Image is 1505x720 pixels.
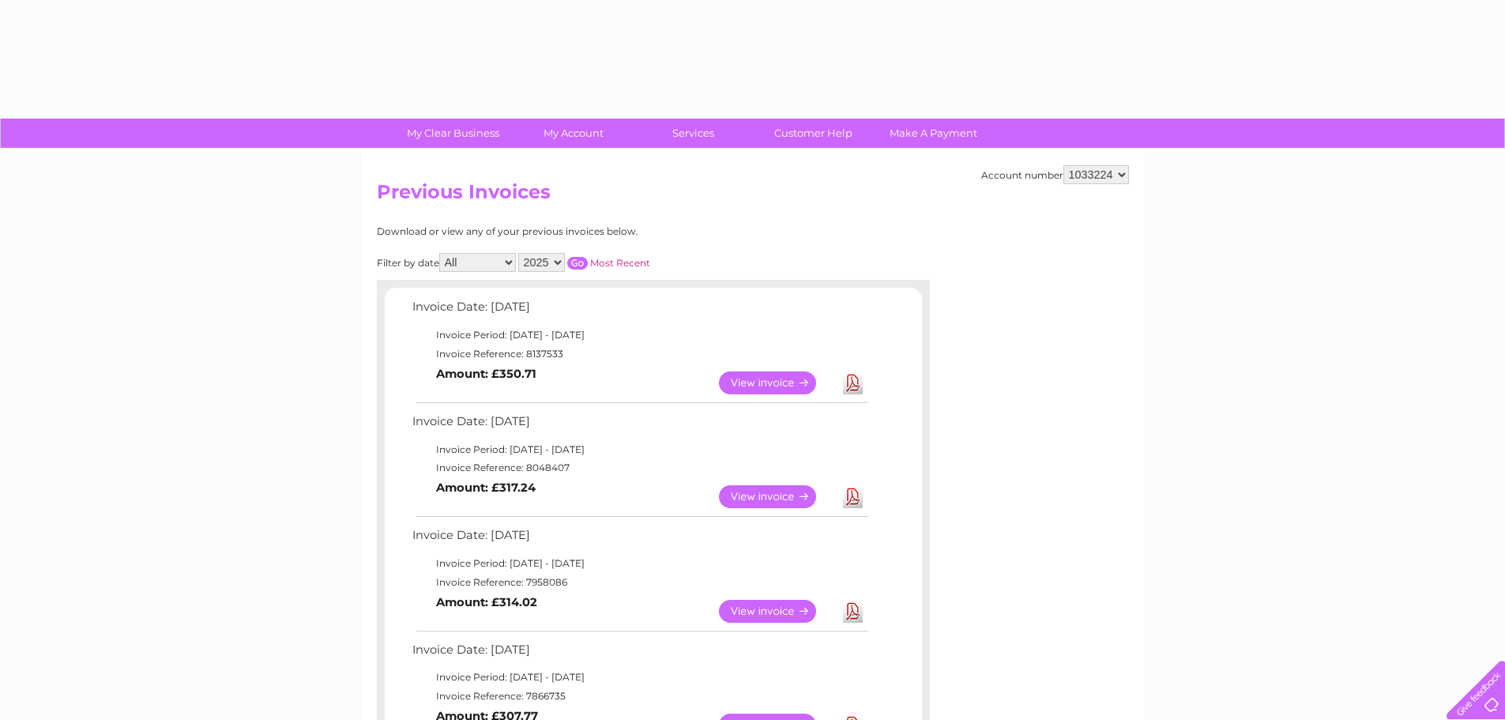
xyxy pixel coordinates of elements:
[388,119,518,148] a: My Clear Business
[843,485,863,508] a: Download
[408,525,871,554] td: Invoice Date: [DATE]
[408,411,871,440] td: Invoice Date: [DATE]
[719,371,835,394] a: View
[748,119,879,148] a: Customer Help
[719,485,835,508] a: View
[408,440,871,459] td: Invoice Period: [DATE] - [DATE]
[377,181,1129,211] h2: Previous Invoices
[408,687,871,706] td: Invoice Reference: 7866735
[508,119,638,148] a: My Account
[719,600,835,623] a: View
[843,371,863,394] a: Download
[590,257,650,269] a: Most Recent
[377,226,792,237] div: Download or view any of your previous invoices below.
[408,668,871,687] td: Invoice Period: [DATE] - [DATE]
[628,119,758,148] a: Services
[981,165,1129,184] div: Account number
[408,345,871,364] td: Invoice Reference: 8137533
[408,296,871,326] td: Invoice Date: [DATE]
[408,573,871,592] td: Invoice Reference: 7958086
[408,554,871,573] td: Invoice Period: [DATE] - [DATE]
[868,119,999,148] a: Make A Payment
[436,481,536,495] b: Amount: £317.24
[408,639,871,669] td: Invoice Date: [DATE]
[436,367,536,381] b: Amount: £350.71
[377,253,792,272] div: Filter by date
[408,326,871,345] td: Invoice Period: [DATE] - [DATE]
[408,458,871,477] td: Invoice Reference: 8048407
[843,600,863,623] a: Download
[436,595,537,609] b: Amount: £314.02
